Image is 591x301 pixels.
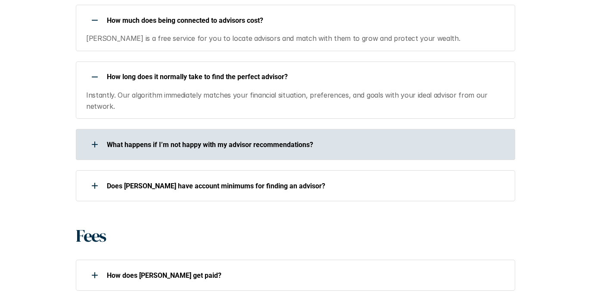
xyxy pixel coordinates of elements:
p: Does [PERSON_NAME] have account minimums for finding an advisor? [107,182,504,190]
p: What happens if I’m not happy with my advisor recommendations? [107,141,504,149]
p: Instantly. Our algorithm immediately matches your financial situation, preferences, and goals wit... [86,90,504,112]
p: How does [PERSON_NAME] get paid? [107,271,504,279]
p: How much does being connected to advisors cost? [107,16,504,25]
p: [PERSON_NAME] is a free service for you to locate advisors and match with them to grow and protec... [86,33,504,44]
p: How long does it normally take to find the perfect advisor? [107,73,504,81]
h1: Fees [76,225,106,246]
